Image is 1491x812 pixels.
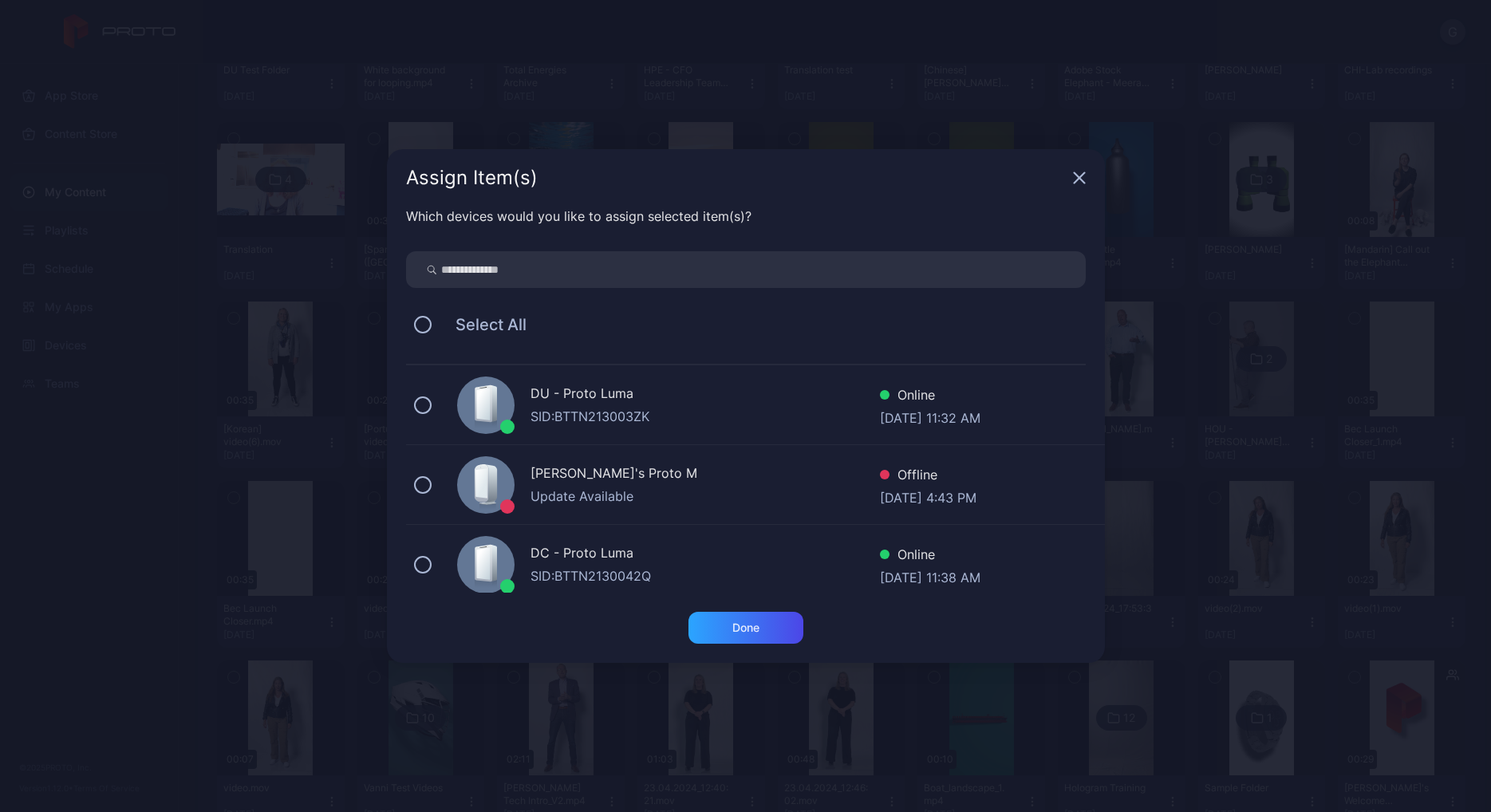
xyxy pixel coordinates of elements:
div: Which devices would you like to assign selected item(s)? [406,207,1086,226]
div: Online [880,545,980,568]
div: DU - Proto Luma [531,384,880,407]
div: [DATE] 4:43 PM [880,488,976,504]
div: SID: BTTN2130042Q [531,566,880,585]
div: Assign Item(s) [406,168,1067,187]
div: [PERSON_NAME]'s Proto M [531,463,880,487]
div: [DATE] 11:38 AM [880,568,980,584]
div: SID: BTTN213003ZK [531,407,880,426]
div: [DATE] 11:32 AM [880,408,980,424]
div: Online [880,385,980,408]
div: Done [732,621,759,634]
span: Select All [440,315,527,334]
button: Done [688,612,803,644]
div: Update Available [531,487,880,506]
div: DC - Proto Luma [531,543,880,566]
div: Offline [880,465,976,488]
